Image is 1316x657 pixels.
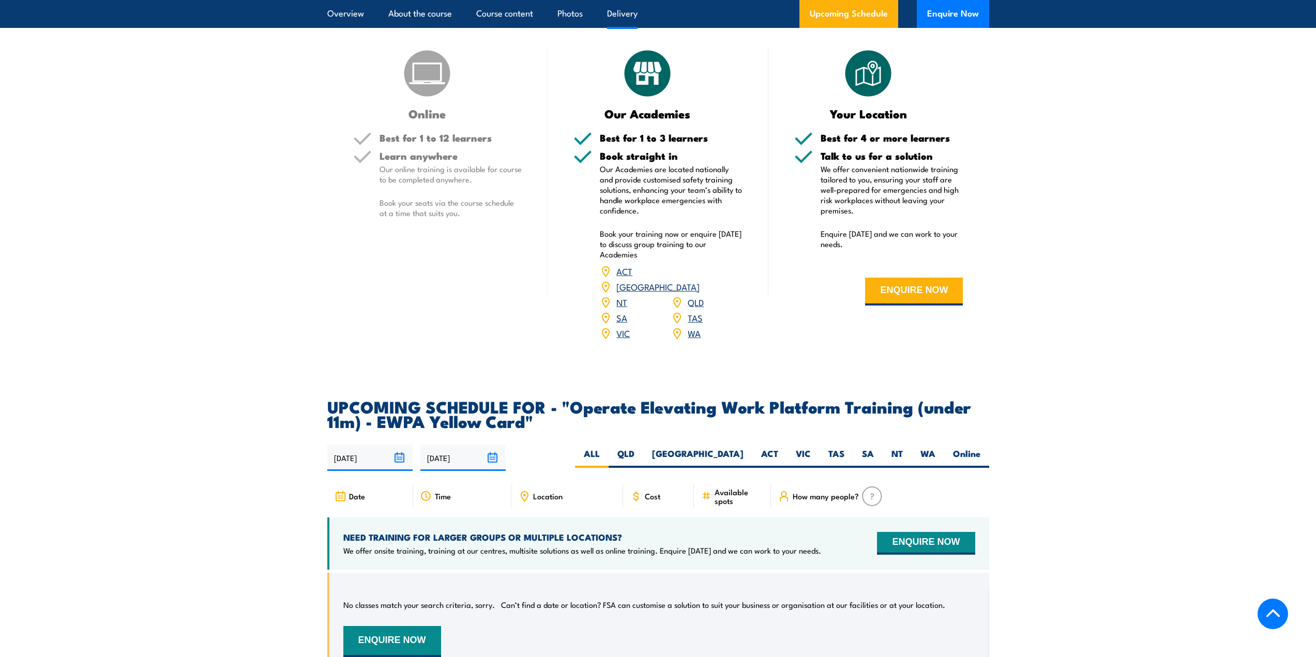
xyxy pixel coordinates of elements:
[794,108,943,119] h3: Your Location
[501,600,945,610] p: Can’t find a date or location? FSA can customise a solution to suit your business or organisation...
[715,487,764,505] span: Available spots
[877,532,975,555] button: ENQUIRE NOW
[343,545,821,556] p: We offer onsite training, training at our centres, multisite solutions as well as online training...
[533,492,563,500] span: Location
[853,448,883,468] label: SA
[944,448,989,468] label: Online
[380,151,522,161] h5: Learn anywhere
[688,327,701,339] a: WA
[820,448,853,468] label: TAS
[575,448,609,468] label: ALL
[380,133,522,143] h5: Best for 1 to 12 learners
[573,108,722,119] h3: Our Academies
[353,108,502,119] h3: Online
[600,228,743,259] p: Book your training now or enquire [DATE] to discuss group training to our Academies
[435,492,451,500] span: Time
[821,151,963,161] h5: Talk to us for a solution
[343,600,495,610] p: No classes match your search criteria, sorry.
[787,448,820,468] label: VIC
[600,151,743,161] h5: Book straight in
[688,296,704,308] a: QLD
[793,492,859,500] span: How many people?
[688,311,703,324] a: TAS
[616,265,632,277] a: ACT
[752,448,787,468] label: ACT
[380,164,522,185] p: Our online training is available for course to be completed anywhere.
[343,531,821,543] h4: NEED TRAINING FOR LARGER GROUPS OR MULTIPLE LOCATIONS?
[912,448,944,468] label: WA
[616,296,627,308] a: NT
[327,399,989,428] h2: UPCOMING SCHEDULE FOR - "Operate Elevating Work Platform Training (under 11m) - EWPA Yellow Card"
[609,448,643,468] label: QLD
[600,164,743,216] p: Our Academies are located nationally and provide customised safety training solutions, enhancing ...
[821,133,963,143] h5: Best for 4 or more learners
[616,327,630,339] a: VIC
[616,280,700,293] a: [GEOGRAPHIC_DATA]
[420,445,506,471] input: To date
[600,133,743,143] h5: Best for 1 to 3 learners
[327,445,413,471] input: From date
[883,448,912,468] label: NT
[380,197,522,218] p: Book your seats via the course schedule at a time that suits you.
[821,164,963,216] p: We offer convenient nationwide training tailored to you, ensuring your staff are well-prepared fo...
[343,626,441,657] button: ENQUIRE NOW
[616,311,627,324] a: SA
[349,492,365,500] span: Date
[821,228,963,249] p: Enquire [DATE] and we can work to your needs.
[645,492,660,500] span: Cost
[865,278,963,305] button: ENQUIRE NOW
[643,448,752,468] label: [GEOGRAPHIC_DATA]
